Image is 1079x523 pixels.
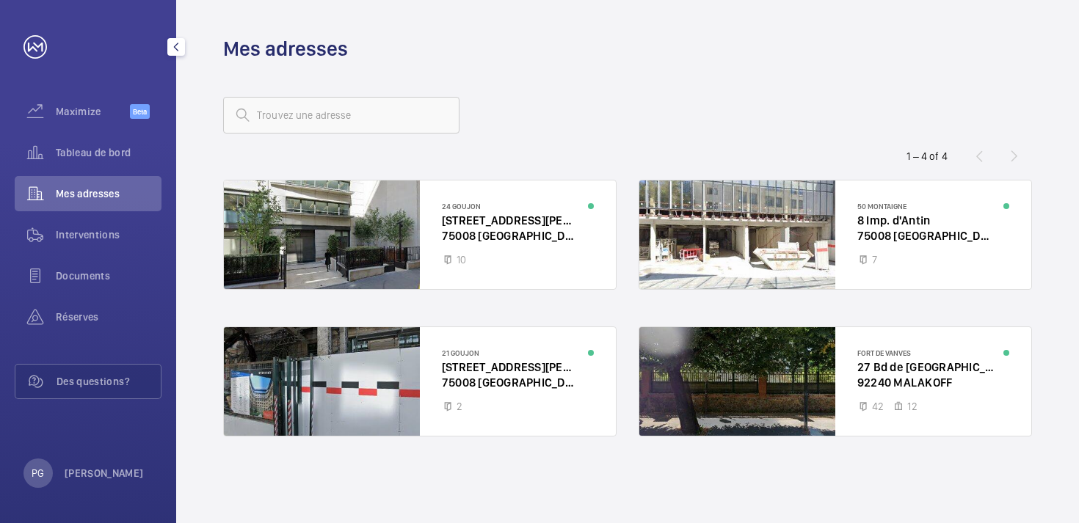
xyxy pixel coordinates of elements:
[130,104,150,119] span: Beta
[56,268,161,283] span: Documents
[223,35,348,62] h1: Mes adresses
[56,145,161,160] span: Tableau de bord
[907,149,948,164] div: 1 – 4 of 4
[56,104,130,119] span: Maximize
[56,227,161,242] span: Interventions
[65,466,144,480] p: [PERSON_NAME]
[56,310,161,324] span: Réserves
[57,374,161,389] span: Des questions?
[32,466,44,480] p: PG
[56,186,161,201] span: Mes adresses
[223,97,459,134] input: Trouvez une adresse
